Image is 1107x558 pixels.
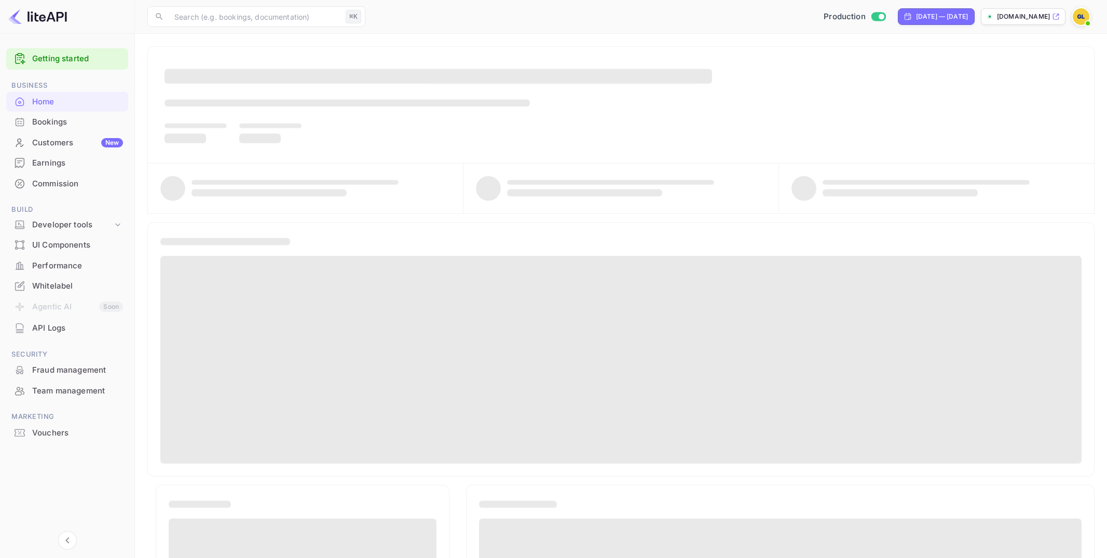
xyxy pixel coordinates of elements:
[32,178,123,190] div: Commission
[6,411,128,423] span: Marketing
[6,48,128,70] div: Getting started
[6,174,128,194] div: Commission
[58,531,77,550] button: Collapse navigation
[6,174,128,193] a: Commission
[6,153,128,172] a: Earnings
[32,219,113,231] div: Developer tools
[6,92,128,111] a: Home
[1073,8,1089,25] img: Guillermo Lantzendorffer
[6,235,128,254] a: UI Components
[6,360,128,380] div: Fraud management
[32,280,123,292] div: Whitelabel
[6,216,128,234] div: Developer tools
[6,276,128,295] a: Whitelabel
[32,53,123,65] a: Getting started
[6,276,128,296] div: Whitelabel
[32,322,123,334] div: API Logs
[6,360,128,379] a: Fraud management
[32,96,123,108] div: Home
[6,423,128,443] div: Vouchers
[32,364,123,376] div: Fraud management
[819,11,890,23] div: Switch to Sandbox mode
[6,133,128,152] a: CustomersNew
[32,137,123,149] div: Customers
[6,256,128,275] a: Performance
[32,260,123,272] div: Performance
[32,116,123,128] div: Bookings
[101,138,123,147] div: New
[997,12,1050,21] p: [DOMAIN_NAME]
[6,423,128,442] a: Vouchers
[6,318,128,338] div: API Logs
[6,112,128,132] div: Bookings
[6,318,128,337] a: API Logs
[6,112,128,131] a: Bookings
[32,427,123,439] div: Vouchers
[6,381,128,400] a: Team management
[6,204,128,215] span: Build
[916,12,968,21] div: [DATE] — [DATE]
[32,239,123,251] div: UI Components
[6,153,128,173] div: Earnings
[6,80,128,91] span: Business
[6,133,128,153] div: CustomersNew
[6,381,128,401] div: Team management
[6,235,128,255] div: UI Components
[6,349,128,360] span: Security
[824,11,866,23] span: Production
[8,8,67,25] img: LiteAPI logo
[32,385,123,397] div: Team management
[6,256,128,276] div: Performance
[168,6,341,27] input: Search (e.g. bookings, documentation)
[32,157,123,169] div: Earnings
[346,10,361,23] div: ⌘K
[898,8,975,25] div: Click to change the date range period
[6,92,128,112] div: Home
